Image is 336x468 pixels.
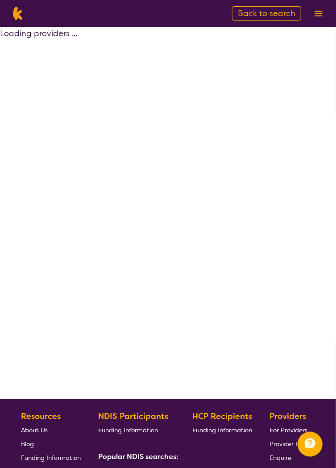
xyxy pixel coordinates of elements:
a: Funding Information [193,423,253,437]
a: Provider Login [270,437,311,451]
a: About Us [21,423,81,437]
a: For Providers [270,423,311,437]
span: Funding Information [193,427,253,435]
a: Back to search [232,6,301,21]
b: HCP Recipients [193,411,253,422]
a: Enquire [270,451,311,465]
a: Funding Information [21,451,81,465]
a: Blog [21,437,81,451]
b: Resources [21,411,61,422]
b: NDIS Participants [99,411,169,422]
img: menu [315,11,323,17]
b: Providers [270,411,307,422]
span: Funding Information [21,454,81,462]
a: Funding Information [99,423,175,437]
span: Funding Information [99,427,158,435]
span: Blog [21,440,34,448]
span: For Providers [270,427,308,435]
b: Popular NDIS searches: [99,452,179,462]
span: Provider Login [270,440,311,448]
span: About Us [21,427,48,435]
span: Back to search [238,8,295,19]
img: Karista logo [11,7,25,20]
span: Enquire [270,454,292,462]
button: Channel Menu [298,432,323,457]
